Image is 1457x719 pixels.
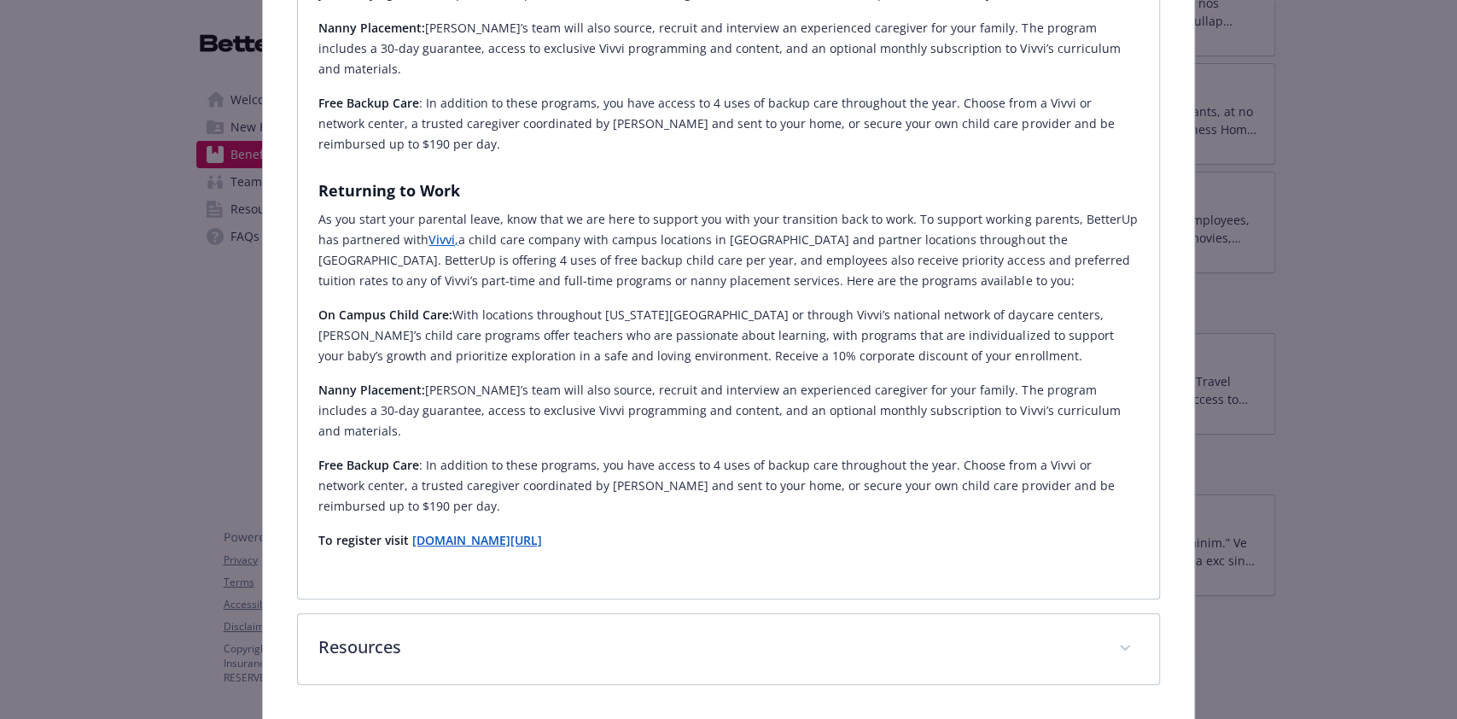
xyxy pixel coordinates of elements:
[318,209,1138,291] p: As you start your parental leave, know that we are here to support you with your transition back ...
[318,532,409,548] strong: To register visit
[318,305,1138,366] p: With locations throughout [US_STATE][GEOGRAPHIC_DATA] or through Vivvi’s national network of dayc...
[318,455,1138,517] p: : In addition to these programs, you have access to 4 uses of backup care throughout the year. Ch...
[318,382,425,398] strong: Nanny Placement:
[318,95,419,111] strong: Free Backup Care
[412,532,542,548] a: [DOMAIN_NAME][URL]
[318,180,460,201] strong: Returning to Work
[318,20,425,36] strong: Nanny Placement:
[318,380,1138,441] p: [PERSON_NAME]’s team will also source, recruit and interview an experienced caregiver for your fa...
[318,93,1138,155] p: : In addition to these programs, you have access to 4 uses of backup care throughout the year. Ch...
[318,307,452,323] strong: On Campus Child Care:
[428,231,458,248] a: Vivvi,
[318,457,419,473] strong: Free Backup Care
[298,614,1158,684] div: Resources
[318,634,1097,660] p: Resources
[318,18,1138,79] p: [PERSON_NAME]’s team will also source, recruit and interview an experienced caregiver for your fa...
